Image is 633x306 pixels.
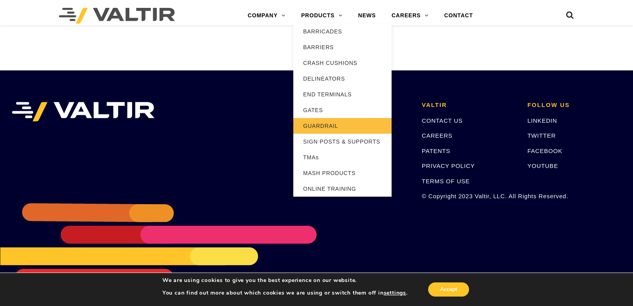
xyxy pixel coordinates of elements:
[12,102,155,122] img: VALTIR
[293,8,350,24] a: PRODUCTS
[422,178,470,184] a: TERMS OF USE
[293,118,392,134] a: GUARDRAIL
[59,8,175,24] img: Valtir
[422,117,463,124] a: CONTACT US
[293,165,392,181] a: MASH PRODUCTS
[293,24,392,39] a: BARRICADES
[293,134,392,149] a: SIGN POSTS & SUPPORTS
[527,162,558,169] a: YOUTUBE
[527,117,557,124] a: LINKEDIN
[162,289,408,297] p: You can find out more about which cookies we are using or switch them off in .
[422,147,451,154] a: PATENTS
[293,71,392,87] a: DELINEATORS
[384,8,436,24] a: CAREERS
[293,102,392,118] a: GATES
[422,162,475,169] a: PRIVACY POLICY
[293,87,392,102] a: END TERMINALS
[384,289,406,297] button: settings
[422,132,453,139] a: CAREERS
[527,132,556,139] a: TWITTER
[293,149,392,165] a: TMAs
[422,102,516,109] h2: VALTIR
[240,8,293,24] a: COMPANY
[428,282,469,297] button: Accept
[350,8,384,24] a: NEWS
[527,147,562,154] a: FACEBOOK
[436,8,481,24] a: CONTACT
[527,102,621,109] h2: FOLLOW US
[293,55,392,71] a: CRASH CUSHIONS
[293,181,392,197] a: ONLINE TRAINING
[162,277,408,284] p: We are using cookies to give you the best experience on our website.
[422,192,516,201] p: © Copyright 2023 Valtir, LLC. All Rights Reserved.
[293,39,392,55] a: BARRIERS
